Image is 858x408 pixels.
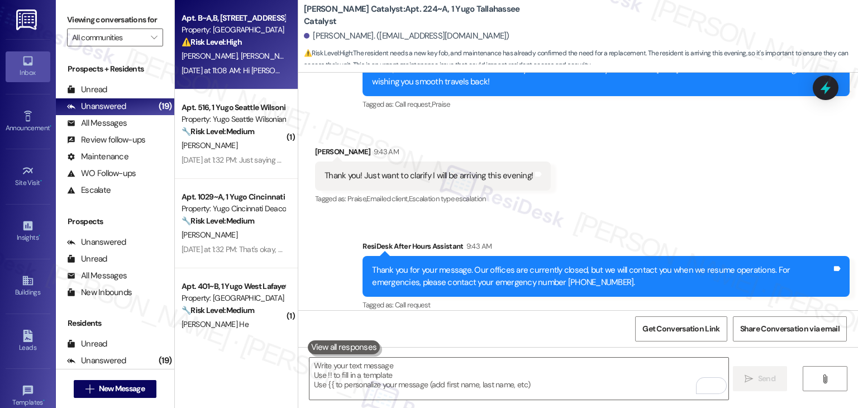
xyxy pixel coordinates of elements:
span: • [43,397,45,405]
button: Get Conversation Link [635,316,727,341]
div: WO Follow-ups [67,168,136,179]
div: [DATE] at 1:32 PM: That's okay, she moved in [DATE], so it's fine. Thank you [182,244,414,254]
div: 9:43 AM [371,146,399,158]
i:  [745,374,753,383]
span: Send [758,373,775,385]
span: • [50,122,51,130]
a: Insights • [6,216,50,246]
span: [PERSON_NAME] He [182,319,249,329]
span: • [40,177,42,185]
div: Residents [56,317,174,329]
div: [PERSON_NAME]. ([EMAIL_ADDRESS][DOMAIN_NAME]) [304,30,509,42]
img: ResiDesk Logo [16,10,39,30]
span: New Message [99,383,145,395]
button: Send [733,366,787,391]
span: Call request [395,300,430,310]
div: Unanswered [67,101,126,112]
input: All communities [72,29,145,46]
strong: 🔧 Risk Level: Medium [182,216,254,226]
strong: 🔧 Risk Level: Medium [182,126,254,136]
div: Tagged as: [315,191,551,207]
span: : The resident needs a new key fob, and maintenance has already confirmed the need for a replacem... [304,48,858,72]
b: [PERSON_NAME] Catalyst: Apt. 224~A, 1 Yugo Tallahassee Catalyst [304,3,527,27]
i:  [151,33,157,42]
div: Maintenance [67,151,128,163]
div: [PERSON_NAME] [315,146,551,162]
div: Property: Yugo Cincinnati Deacon [182,203,285,215]
i:  [821,374,829,383]
button: New Message [74,380,156,398]
div: Property: [GEOGRAPHIC_DATA] [182,24,285,36]
div: Got it, Carina! I’ll submit the work order for your new fob and note your arrival for [DATE] afte... [372,64,832,88]
div: New Inbounds [67,287,132,298]
span: Emailed client , [366,194,408,203]
span: [PERSON_NAME] [182,140,237,150]
div: Thank you for your message. Our offices are currently closed, but we will contact you when we res... [372,264,832,288]
div: Unanswered [67,236,126,248]
div: (19) [156,98,174,115]
div: Property: Yugo Seattle Wilsonian [182,113,285,125]
div: Apt. B~A,B, [STREET_ADDRESS] [182,12,285,24]
div: Tagged as: [363,96,850,112]
div: All Messages [67,270,127,282]
span: [PERSON_NAME] [182,51,241,61]
div: Unanswered [67,355,126,367]
span: Escalation type escalation [409,194,486,203]
span: Share Conversation via email [740,323,840,335]
label: Viewing conversations for [67,11,163,29]
div: Unread [67,84,107,96]
div: [DATE] at 1:32 PM: Just saying hi. But i did have a question. is there any way i can move in earl... [182,155,779,165]
div: Apt. 401~B, 1 Yugo West Lafayette River Market [182,281,285,292]
div: Prospects [56,216,174,227]
div: (19) [156,352,174,369]
div: Thank you! Just want to clarify I will be arriving this evening! [325,170,533,182]
a: Buildings [6,271,50,301]
div: All Messages [67,117,127,129]
span: [PERSON_NAME] [241,51,297,61]
a: Leads [6,326,50,357]
div: ResiDesk After Hours Assistant [363,240,850,256]
span: [PERSON_NAME] [182,230,237,240]
a: Site Visit • [6,162,50,192]
div: Unread [67,338,107,350]
div: Prospects + Residents [56,63,174,75]
span: • [39,232,40,240]
strong: 🔧 Risk Level: Medium [182,305,254,315]
a: Inbox [6,51,50,82]
strong: ⚠️ Risk Level: High [304,49,352,58]
span: Call request , [395,99,432,109]
div: Unread [67,253,107,265]
span: Get Conversation Link [642,323,719,335]
i:  [85,385,94,393]
div: Review follow-ups [67,134,145,146]
strong: ⚠️ Risk Level: High [182,37,242,47]
div: Escalate [67,184,111,196]
div: Apt. 516, 1 Yugo Seattle Wilsonian [182,102,285,113]
div: Apt. 1029~A, 1 Yugo Cincinnati Deacon [182,191,285,203]
div: 9:43 AM [464,240,492,252]
button: Share Conversation via email [733,316,847,341]
textarea: To enrich screen reader interactions, please activate Accessibility in Grammarly extension settings [309,358,728,400]
div: Property: [GEOGRAPHIC_DATA] [182,292,285,304]
span: Praise [432,99,450,109]
div: Tagged as: [363,297,850,313]
span: Praise , [347,194,366,203]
